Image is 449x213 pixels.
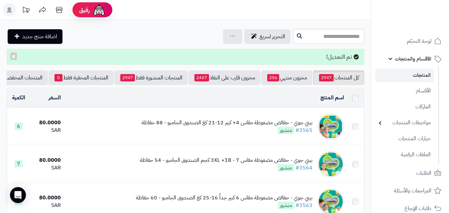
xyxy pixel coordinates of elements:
div: 80.0000 [33,157,60,164]
a: خيارات المنتجات [375,132,434,146]
div: 80.0000 [33,194,60,202]
div: تم التعديل! [7,49,364,65]
span: المراجعات والأسئلة [394,186,431,195]
a: الملفات الرقمية [375,148,434,162]
span: منشور [278,127,294,134]
span: 2947 [120,74,135,81]
a: اضافة منتج جديد [8,29,62,44]
a: مخزون قارب على النفاذ2467 [188,70,261,85]
span: رفيق [79,6,90,14]
button: × [10,53,17,60]
a: الطلبات [375,165,445,181]
div: SAR [33,127,60,134]
a: اسم المنتج [320,94,344,102]
a: #3565 [295,126,312,134]
a: الماركات [375,100,434,114]
div: 80.0000 [33,119,60,127]
span: اضافة منتج جديد [22,33,57,41]
a: التحرير لسريع [244,29,290,44]
img: ai-face.png [92,3,106,17]
span: منشور [278,164,294,171]
img: بيبي جوي - حفائض مضغوطة مقاس 4+ كبير 12-21 كغ الصندوق الجامبو - 88 حفاظة [317,113,344,140]
a: المنتجات [375,68,434,82]
a: مخزون منتهي256 [261,70,312,85]
a: تحديثات المنصة [18,3,34,18]
span: الطلبات [416,168,431,178]
span: 7 [15,160,23,167]
div: Open Intercom Messenger [10,187,26,203]
div: SAR [33,164,60,172]
a: المنتجات المخفية فقط0 [49,70,114,85]
div: بيبي جوي - حفائض مضغوطة مقاس 4+ كبير 12-21 كغ الصندوق الجامبو - 88 حفاظة [142,119,312,127]
div: بيبي جوي - حفائض مضغوطة مقاس 7 - 3XL +18 كجم الصندوق الجامبو - 54 حفاظة [140,157,312,164]
a: كل المنتجات2947 [313,70,364,85]
div: بيبي جوي - حفائض مضغوطة مقاس 6 كبير جداً 16-25 كغ الصندوق الجامبو - 60 حفاظة [136,194,312,202]
img: بيبي جوي - حفائض مضغوطة مقاس 7 - 3XL +18 كجم الصندوق الجامبو - 54 حفاظة [317,151,344,177]
img: logo-2.png [404,5,443,19]
a: مواصفات المنتجات [375,116,434,130]
a: #3563 [295,201,312,209]
span: منشور [278,202,294,209]
a: السعر [49,94,61,102]
span: 2947 [319,74,334,81]
a: لوحة التحكم [375,33,445,49]
span: التحرير لسريع [260,33,285,41]
span: 256 [267,74,279,81]
span: طلبات الإرجاع [404,204,431,213]
a: الأقسام [375,84,434,98]
a: المنتجات المنشورة فقط2947 [114,70,188,85]
span: 0 [55,74,62,81]
div: SAR [33,202,60,209]
span: 2467 [194,74,209,81]
a: المراجعات والأسئلة [375,183,445,199]
a: الكمية [12,94,25,102]
span: 6 [15,198,23,205]
span: لوحة التحكم [407,37,431,46]
span: الأقسام والمنتجات [395,54,431,63]
span: 6 [15,123,23,130]
a: #3564 [295,164,312,172]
